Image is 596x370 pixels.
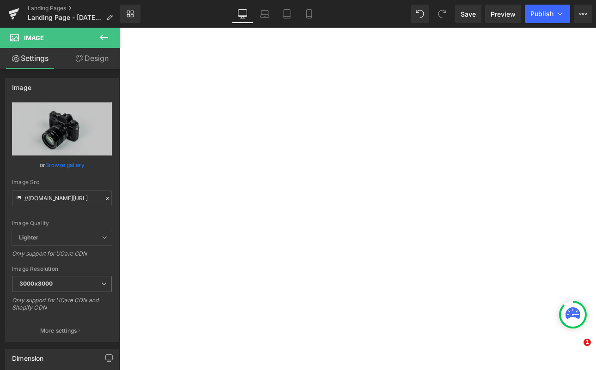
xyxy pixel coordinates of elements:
[12,179,112,185] div: Image Src
[525,5,570,23] button: Publish
[254,5,276,23] a: Laptop
[12,297,112,317] div: Only support for UCare CDN and Shopify CDN
[411,5,429,23] button: Undo
[565,339,587,361] iframe: Intercom live chat
[298,5,320,23] a: Mobile
[574,5,592,23] button: More
[276,5,298,23] a: Tablet
[62,48,122,69] a: Design
[491,9,516,19] span: Preview
[24,34,44,42] span: Image
[433,5,451,23] button: Redo
[28,5,120,12] a: Landing Pages
[12,160,112,170] div: or
[40,327,77,335] p: More settings
[530,10,553,18] span: Publish
[28,14,103,21] span: Landing Page - [DATE] 16:41:11
[461,9,476,19] span: Save
[584,339,591,346] span: 1
[12,250,112,263] div: Only support for UCare CDN
[12,349,44,362] div: Dimension
[12,220,112,227] div: Image Quality
[19,280,53,287] b: 3000x3000
[120,5,140,23] a: New Library
[485,5,521,23] a: Preview
[6,320,115,341] button: More settings
[19,234,38,241] b: Lighter
[12,78,31,91] div: Image
[45,157,85,173] a: Browse gallery
[12,266,112,272] div: Image Resolution
[12,190,112,206] input: Link
[231,5,254,23] a: Desktop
